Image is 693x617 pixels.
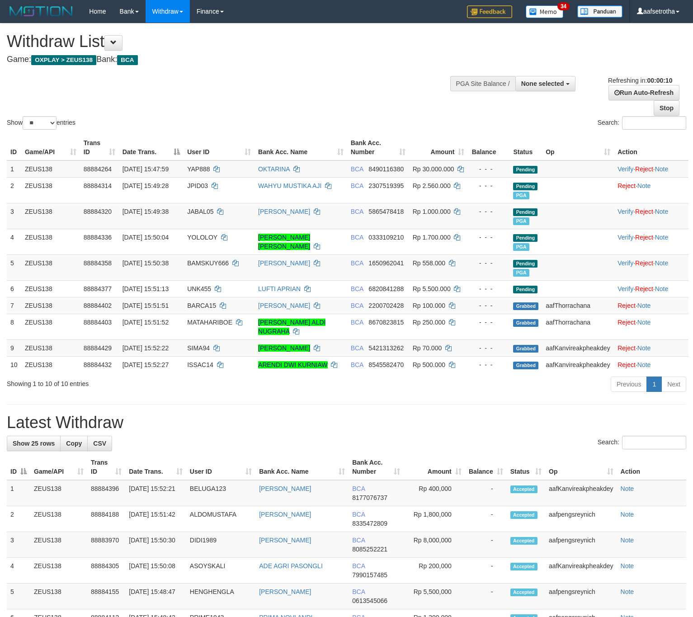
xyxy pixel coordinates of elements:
[617,454,686,480] th: Action
[413,165,454,173] span: Rp 30.000.000
[655,285,669,292] a: Note
[368,234,404,241] span: Copy 0333109210 to clipboard
[125,532,186,558] td: [DATE] 15:50:30
[187,208,213,215] span: JABAL05
[123,361,169,368] span: [DATE] 15:52:27
[577,5,622,18] img: panduan.png
[187,285,211,292] span: UNK455
[637,182,651,189] a: Note
[123,208,169,215] span: [DATE] 15:49:38
[542,356,614,373] td: aafKanvireakpheakdey
[187,319,232,326] span: MATAHARIBOE
[598,436,686,449] label: Search:
[21,203,80,229] td: ZEUS138
[471,259,506,268] div: - - -
[513,362,538,369] span: Grabbed
[509,135,542,160] th: Status
[123,344,169,352] span: [DATE] 15:52:22
[510,589,537,596] span: Accepted
[413,208,451,215] span: Rp 1.000.000
[661,377,686,392] a: Next
[635,259,653,267] a: Reject
[646,377,662,392] a: 1
[637,319,651,326] a: Note
[413,234,451,241] span: Rp 1.700.000
[66,440,82,447] span: Copy
[7,356,21,373] td: 10
[545,558,617,584] td: aafKanvireakpheakdey
[545,584,617,609] td: aafpengsreynich
[187,302,216,309] span: BARCA15
[7,480,30,506] td: 1
[87,506,125,532] td: 88884188
[471,301,506,310] div: - - -
[614,229,688,254] td: · ·
[450,76,515,91] div: PGA Site Balance /
[614,297,688,314] td: ·
[7,254,21,280] td: 5
[21,356,80,373] td: ZEUS138
[618,361,636,368] a: Reject
[404,532,465,558] td: Rp 8,000,000
[186,506,255,532] td: ALDOMUSTAFA
[513,243,529,251] span: Marked by aafnoeunsreypich
[7,532,30,558] td: 3
[186,532,255,558] td: DIDI1989
[471,233,506,242] div: - - -
[119,135,184,160] th: Date Trans.: activate to sort column descending
[7,55,453,64] h4: Game: Bank:
[258,302,310,309] a: [PERSON_NAME]
[368,319,404,326] span: Copy 8670823815 to clipboard
[513,260,537,268] span: Pending
[635,234,653,241] a: Reject
[526,5,564,18] img: Button%20Memo.svg
[7,177,21,203] td: 2
[513,319,538,327] span: Grabbed
[655,165,669,173] a: Note
[84,208,112,215] span: 88884320
[352,588,365,595] span: BCA
[187,344,210,352] span: SIMA94
[7,33,453,51] h1: Withdraw List
[7,280,21,297] td: 6
[513,302,538,310] span: Grabbed
[510,537,537,545] span: Accepted
[87,436,112,451] a: CSV
[187,361,213,368] span: ISSAC14
[404,558,465,584] td: Rp 200,000
[413,361,445,368] span: Rp 500.000
[125,558,186,584] td: [DATE] 15:50:08
[614,203,688,229] td: · ·
[465,454,507,480] th: Balance: activate to sort column ascending
[117,55,137,65] span: BCA
[30,558,87,584] td: ZEUS138
[404,454,465,480] th: Amount: activate to sort column ascending
[513,183,537,190] span: Pending
[614,135,688,160] th: Action
[7,414,686,432] h1: Latest Withdraw
[618,182,636,189] a: Reject
[618,259,633,267] a: Verify
[258,234,310,250] a: [PERSON_NAME] [PERSON_NAME]
[621,485,634,492] a: Note
[513,192,529,199] span: Marked by aafnoeunsreypich
[413,319,445,326] span: Rp 250.000
[510,485,537,493] span: Accepted
[622,436,686,449] input: Search:
[507,454,545,480] th: Status: activate to sort column ascending
[80,135,119,160] th: Trans ID: activate to sort column ascending
[513,217,529,225] span: Marked by aafnoeunsreypich
[258,361,327,368] a: ARENDI DWI KURNIAW
[647,77,672,84] strong: 00:00:10
[608,77,672,84] span: Refreshing in:
[618,208,633,215] a: Verify
[351,344,363,352] span: BCA
[186,480,255,506] td: BELUGA123
[352,571,387,579] span: Copy 7990157485 to clipboard
[637,344,651,352] a: Note
[352,511,365,518] span: BCA
[404,506,465,532] td: Rp 1,800,000
[351,361,363,368] span: BCA
[84,259,112,267] span: 88884358
[545,480,617,506] td: aafKanvireakpheakdey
